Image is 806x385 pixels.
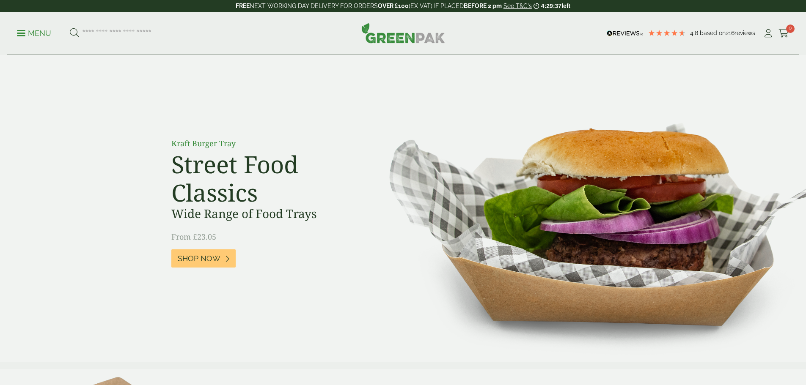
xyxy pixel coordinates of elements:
[378,3,409,9] strong: OVER £100
[171,232,216,242] span: From £23.05
[541,3,561,9] span: 4:29:37
[778,27,789,40] a: 0
[171,249,236,268] a: Shop Now
[17,28,51,38] p: Menu
[561,3,570,9] span: left
[17,28,51,37] a: Menu
[236,3,250,9] strong: FREE
[464,3,502,9] strong: BEFORE 2 pm
[700,30,726,36] span: Based on
[786,25,795,33] span: 0
[171,207,362,221] h3: Wide Range of Food Trays
[607,30,644,36] img: REVIEWS.io
[361,23,445,43] img: GreenPak Supplies
[734,30,755,36] span: reviews
[726,30,734,36] span: 216
[503,3,532,9] a: See T&C's
[171,150,362,207] h2: Street Food Classics
[763,29,773,38] i: My Account
[778,29,789,38] i: Cart
[178,254,220,263] span: Shop Now
[690,30,700,36] span: 4.8
[363,55,806,362] img: Street Food Classics
[648,29,686,37] div: 4.79 Stars
[171,138,362,149] p: Kraft Burger Tray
